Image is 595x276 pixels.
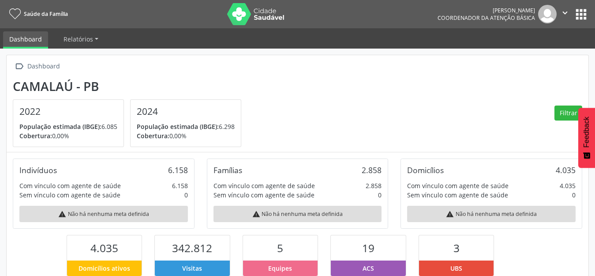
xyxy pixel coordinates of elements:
[560,181,576,190] div: 4.035
[6,7,68,21] a: Saúde da Família
[560,8,570,18] i: 
[3,31,48,49] a: Dashboard
[362,241,374,255] span: 19
[573,7,589,22] button: apps
[572,190,576,200] div: 0
[213,190,314,200] div: Sem vínculo com agente de saúde
[137,106,235,117] h4: 2024
[407,190,508,200] div: Sem vínculo com agente de saúde
[453,241,460,255] span: 3
[13,60,61,73] a:  Dashboard
[378,190,382,200] div: 0
[90,241,118,255] span: 4.035
[578,108,595,168] button: Feedback - Mostrar pesquisa
[407,206,576,222] div: Não há nenhuma meta definida
[182,264,202,273] span: Visitas
[363,264,374,273] span: ACS
[438,7,535,14] div: [PERSON_NAME]
[438,14,535,22] span: Coordenador da Atenção Básica
[172,241,212,255] span: 342.812
[137,122,219,131] span: População estimada (IBGE):
[24,10,68,18] span: Saúde da Família
[13,60,26,73] i: 
[19,165,57,175] div: Indivíduos
[213,206,382,222] div: Não há nenhuma meta definida
[277,241,283,255] span: 5
[137,131,235,140] p: 0,00%
[554,106,582,121] button: Filtrar
[556,165,576,175] div: 4.035
[19,206,188,222] div: Não há nenhuma meta definida
[366,181,382,190] div: 2.858
[407,165,444,175] div: Domicílios
[19,106,117,117] h4: 2022
[252,210,260,218] i: warning
[57,31,105,47] a: Relatórios
[184,190,188,200] div: 0
[168,165,188,175] div: 6.158
[407,181,509,190] div: Com vínculo com agente de saúde
[79,264,130,273] span: Domicílios ativos
[137,132,169,140] span: Cobertura:
[557,5,573,23] button: 
[19,181,121,190] div: Com vínculo com agente de saúde
[446,210,454,218] i: warning
[19,132,52,140] span: Cobertura:
[19,122,117,131] p: 6.085
[213,165,242,175] div: Famílias
[450,264,462,273] span: UBS
[19,122,101,131] span: População estimada (IBGE):
[362,165,382,175] div: 2.858
[13,79,247,94] div: Camalaú - PB
[19,190,120,200] div: Sem vínculo com agente de saúde
[58,210,66,218] i: warning
[64,35,93,43] span: Relatórios
[26,60,61,73] div: Dashboard
[268,264,292,273] span: Equipes
[172,181,188,190] div: 6.158
[137,122,235,131] p: 6.298
[583,117,591,147] span: Feedback
[19,131,117,140] p: 0,00%
[213,181,315,190] div: Com vínculo com agente de saúde
[538,5,557,23] img: img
